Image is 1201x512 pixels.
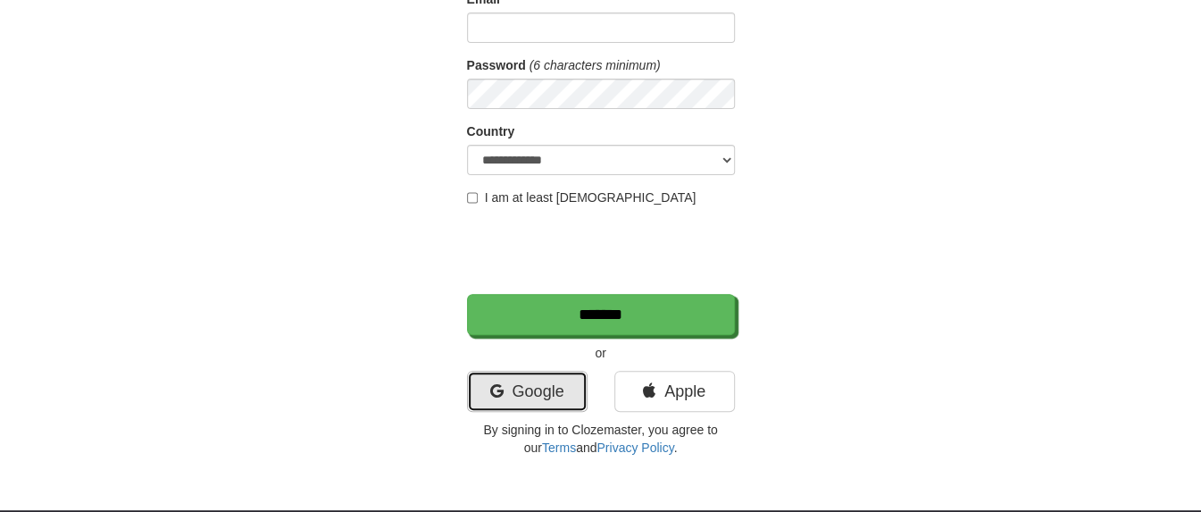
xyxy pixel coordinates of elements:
[530,58,661,72] em: (6 characters minimum)
[614,371,735,412] a: Apple
[542,441,576,455] a: Terms
[596,441,673,455] a: Privacy Policy
[467,421,735,457] p: By signing in to Clozemaster, you agree to our and .
[467,192,479,204] input: I am at least [DEMOGRAPHIC_DATA]
[467,215,738,285] iframe: reCAPTCHA
[467,56,526,74] label: Password
[467,189,696,206] label: I am at least [DEMOGRAPHIC_DATA]
[467,344,735,362] p: or
[467,371,588,412] a: Google
[467,122,515,140] label: Country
